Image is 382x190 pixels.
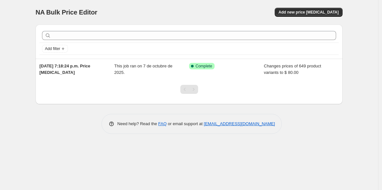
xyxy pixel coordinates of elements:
[45,46,60,51] span: Add filter
[196,64,212,69] span: Complete
[36,9,97,16] span: NA Bulk Price Editor
[180,85,198,94] nav: Pagination
[114,64,173,75] span: This job ran on 7 de octubre de 2025.
[275,8,343,17] button: Add new price [MEDICAL_DATA]
[42,45,68,53] button: Add filter
[158,121,167,126] a: FAQ
[39,64,90,75] span: [DATE] 7:18:24 p.m. Price [MEDICAL_DATA]
[279,10,339,15] span: Add new price [MEDICAL_DATA]
[204,121,275,126] a: [EMAIL_ADDRESS][DOMAIN_NAME]
[264,64,321,75] span: Changes prices of 649 product variants to $ 80.00
[117,121,158,126] span: Need help? Read the
[167,121,204,126] span: or email support at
